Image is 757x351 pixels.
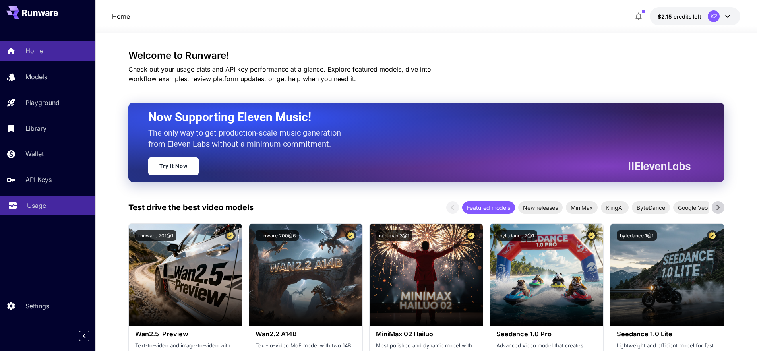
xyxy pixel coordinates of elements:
div: ByteDance [632,201,670,214]
img: alt [249,224,362,326]
span: ByteDance [632,204,670,212]
h3: Welcome to Runware! [128,50,724,61]
span: KlingAI [601,204,629,212]
p: The only way to get production-scale music generation from Eleven Labs without a minimum commitment. [148,127,347,149]
p: API Keys [25,175,52,184]
h3: Wan2.5-Preview [135,330,236,338]
button: Collapse sidebar [79,331,89,341]
p: Playground [25,98,60,107]
a: Try It Now [148,157,199,175]
p: Test drive the best video models [128,202,254,213]
h3: Seedance 1.0 Lite [617,330,717,338]
img: alt [129,224,242,326]
p: Usage [27,201,46,210]
p: Home [25,46,43,56]
p: Library [25,124,46,133]
span: Featured models [462,204,515,212]
p: Models [25,72,47,81]
div: Google Veo [673,201,712,214]
span: Check out your usage stats and API key performance at a glance. Explore featured models, dive int... [128,65,431,83]
button: bytedance:1@1 [617,230,657,241]
span: MiniMax [566,204,598,212]
p: Settings [25,301,49,311]
img: alt [370,224,483,326]
button: runware:201@1 [135,230,176,241]
button: bytedance:2@1 [496,230,537,241]
div: Featured models [462,201,515,214]
span: $2.15 [658,13,674,20]
button: minimax:3@1 [376,230,412,241]
span: credits left [674,13,701,20]
span: Google Veo [673,204,712,212]
div: KZ [708,10,720,22]
h3: Seedance 1.0 Pro [496,330,597,338]
a: Home [112,12,130,21]
div: KlingAI [601,201,629,214]
div: New releases [518,201,563,214]
button: Certified Model – Vetted for best performance and includes a commercial license. [225,230,236,241]
div: MiniMax [566,201,598,214]
nav: breadcrumb [112,12,130,21]
button: Certified Model – Vetted for best performance and includes a commercial license. [707,230,718,241]
h3: Wan2.2 A14B [256,330,356,338]
img: alt [490,224,603,326]
p: Wallet [25,149,44,159]
div: $2.1516 [658,12,701,21]
h3: MiniMax 02 Hailuo [376,330,476,338]
button: $2.1516KZ [650,7,740,25]
span: New releases [518,204,563,212]
button: Certified Model – Vetted for best performance and includes a commercial license. [345,230,356,241]
h2: Now Supporting Eleven Music! [148,110,685,125]
button: Certified Model – Vetted for best performance and includes a commercial license. [586,230,597,241]
div: Collapse sidebar [85,329,95,343]
button: Certified Model – Vetted for best performance and includes a commercial license. [466,230,476,241]
img: alt [610,224,724,326]
button: runware:200@6 [256,230,299,241]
